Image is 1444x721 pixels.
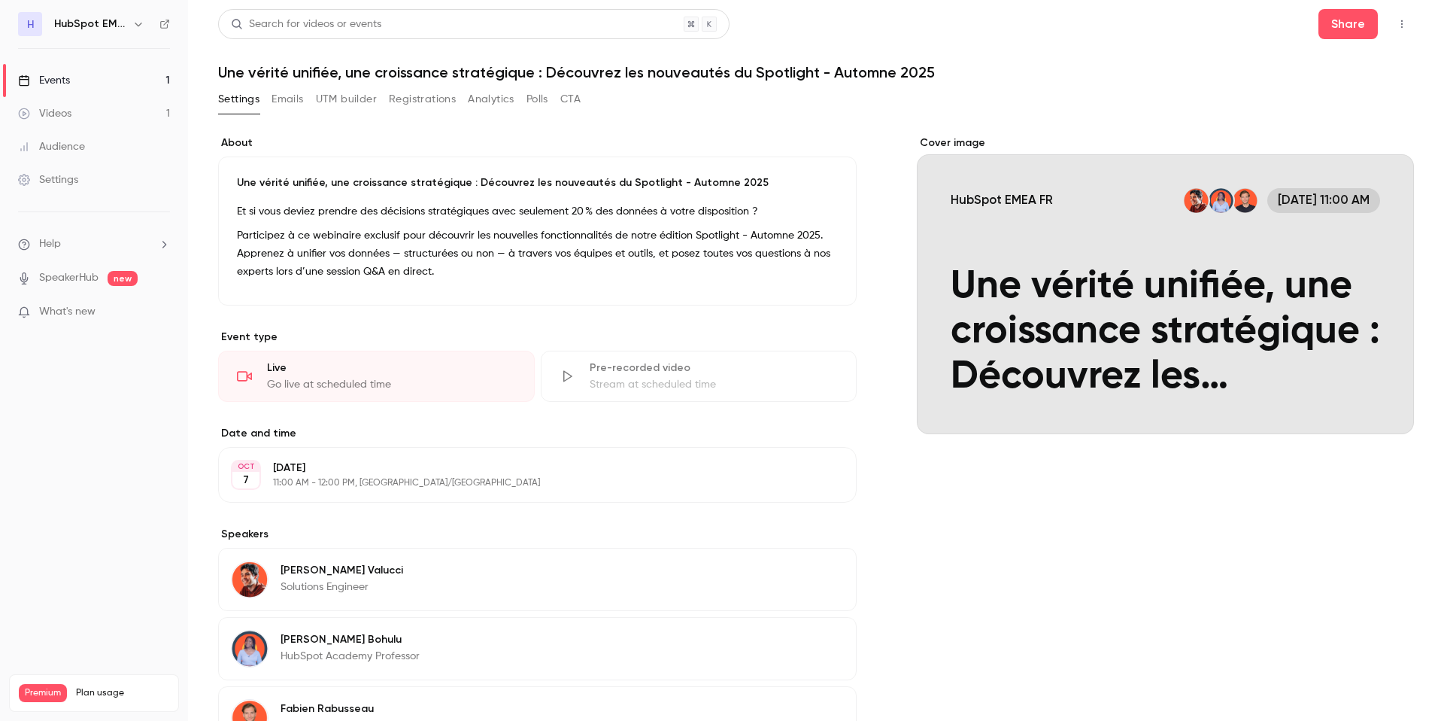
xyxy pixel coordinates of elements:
[18,73,70,88] div: Events
[54,17,126,32] h6: HubSpot EMEA FR
[218,426,857,441] label: Date and time
[526,87,548,111] button: Polls
[281,632,420,647] p: [PERSON_NAME] Bohulu
[218,527,857,542] label: Speakers
[218,87,259,111] button: Settings
[231,17,381,32] div: Search for videos or events
[281,701,459,716] p: Fabien Rabusseau
[232,561,268,598] img: Enzo Valucci
[19,684,67,702] span: Premium
[560,87,581,111] button: CTA
[281,649,420,664] p: HubSpot Academy Professor
[18,106,71,121] div: Videos
[108,271,138,286] span: new
[152,306,170,319] iframe: Noticeable Trigger
[39,236,61,252] span: Help
[389,87,456,111] button: Registrations
[39,304,96,320] span: What's new
[267,360,516,376] div: Live
[76,687,169,699] span: Plan usage
[27,17,34,32] span: H
[218,617,857,680] div: Mélanie Bohulu[PERSON_NAME] BohuluHubSpot Academy Professor
[218,135,857,151] label: About
[917,135,1414,434] section: Cover image
[218,351,535,402] div: LiveGo live at scheduled time
[590,377,839,392] div: Stream at scheduled time
[281,580,403,595] p: Solutions Engineer
[273,477,777,489] p: 11:00 AM - 12:00 PM, [GEOGRAPHIC_DATA]/[GEOGRAPHIC_DATA]
[281,563,403,578] p: [PERSON_NAME] Valucci
[18,172,78,187] div: Settings
[267,377,516,392] div: Go live at scheduled time
[218,548,857,611] div: Enzo Valucci[PERSON_NAME] ValucciSolutions Engineer
[232,631,268,667] img: Mélanie Bohulu
[39,270,99,286] a: SpeakerHub
[18,139,85,154] div: Audience
[18,236,170,252] li: help-dropdown-opener
[272,87,303,111] button: Emails
[218,63,1414,81] h1: Une vérité unifiée, une croissance stratégique : Découvrez les nouveautés du Spotlight - Automne ...
[218,330,857,345] p: Event type
[316,87,377,111] button: UTM builder
[273,461,777,476] p: [DATE]
[590,360,839,376] div: Pre-recorded video
[237,227,838,281] p: Participez à ce webinaire exclusif pour découvrir les nouvelles fonctionnalités de notre édition ...
[1318,9,1378,39] button: Share
[541,351,857,402] div: Pre-recorded videoStream at scheduled time
[237,202,838,221] p: Et si vous deviez prendre des décisions stratégiques avec seulement 20 % des données à votre disp...
[468,87,514,111] button: Analytics
[917,135,1414,151] label: Cover image
[237,175,838,190] p: Une vérité unifiée, une croissance stratégique : Découvrez les nouveautés du Spotlight - Automne ...
[243,473,249,488] p: 7
[232,461,259,472] div: OCT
